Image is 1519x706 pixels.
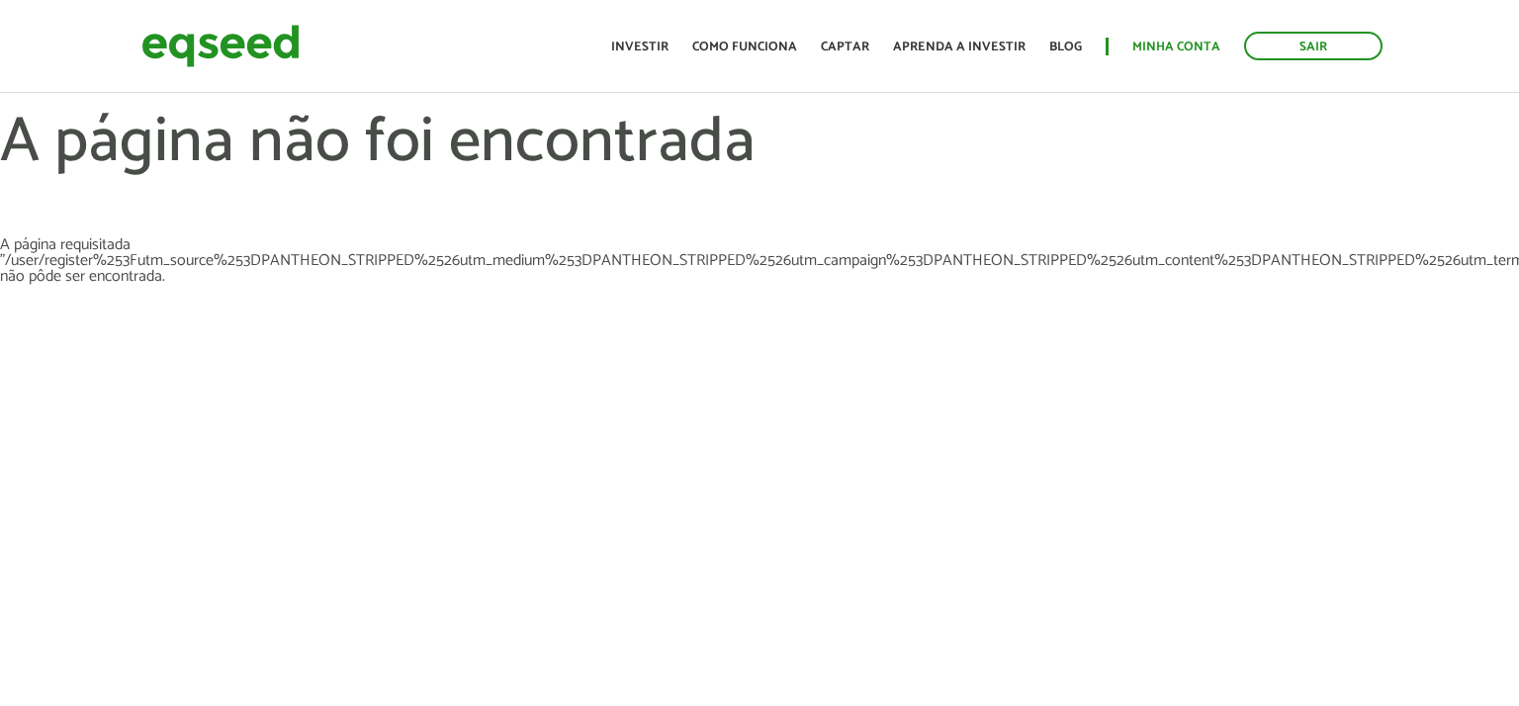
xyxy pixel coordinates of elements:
a: Aprenda a investir [893,41,1026,53]
a: Investir [611,41,669,53]
a: Blog [1049,41,1082,53]
a: Sair [1244,32,1383,60]
a: Minha conta [1132,41,1220,53]
img: EqSeed [141,20,300,72]
a: Captar [821,41,869,53]
a: Como funciona [692,41,797,53]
